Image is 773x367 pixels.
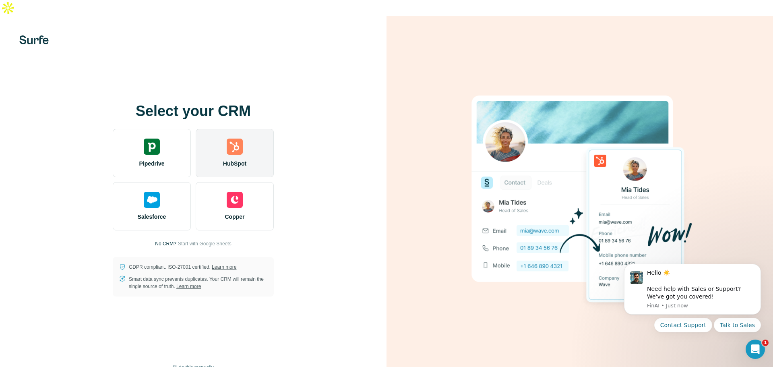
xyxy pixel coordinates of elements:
[144,139,160,155] img: pipedrive's logo
[223,160,246,168] span: HubSpot
[227,192,243,208] img: copper's logo
[612,254,773,363] iframe: Intercom notifications message
[139,160,164,168] span: Pipedrive
[19,35,49,44] img: Surfe's logo
[227,139,243,155] img: hubspot's logo
[178,240,231,247] button: Start with Google Sheets
[129,263,236,271] p: GDPR compliant. ISO-27001 certified.
[155,240,176,247] p: No CRM?
[113,103,274,119] h1: Select your CRM
[762,340,769,346] span: 1
[176,284,201,289] a: Learn more
[144,192,160,208] img: salesforce's logo
[225,213,245,221] span: Copper
[129,276,267,290] p: Smart data sync prevents duplicates. Your CRM will remain the single source of truth.
[138,213,166,221] span: Salesforce
[746,340,765,359] iframe: Intercom live chat
[467,83,692,317] img: HUBSPOT image
[212,264,236,270] a: Learn more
